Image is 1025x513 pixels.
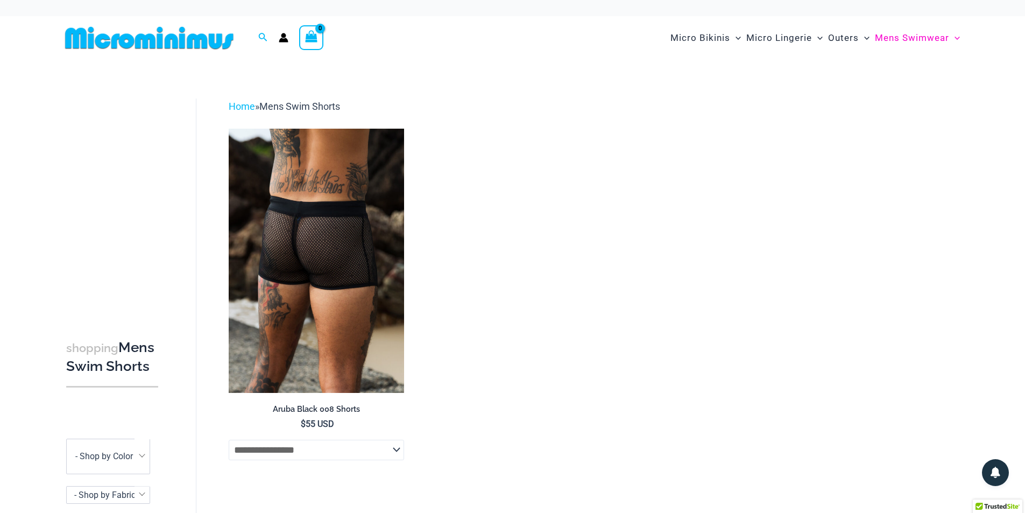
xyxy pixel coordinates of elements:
span: Outers [828,24,859,52]
span: Menu Toggle [949,24,960,52]
a: OutersMenu ToggleMenu Toggle [825,22,872,54]
a: Micro LingerieMenu ToggleMenu Toggle [744,22,825,54]
span: - Shop by Fabric [74,490,136,500]
h3: Mens Swim Shorts [66,339,158,376]
a: Search icon link [258,31,268,45]
a: Aruba Black 008 Shorts 01Aruba Black 008 Shorts 02Aruba Black 008 Shorts 02 [229,129,405,392]
span: - Shop by Color [75,451,133,461]
span: - Shop by Fabric [66,486,150,504]
a: Home [229,101,255,112]
bdi: 55 USD [301,419,334,429]
a: Aruba Black 008 Shorts [229,404,405,418]
span: shopping [66,341,118,355]
a: Mens SwimwearMenu ToggleMenu Toggle [872,22,963,54]
nav: Site Navigation [666,20,965,56]
span: Mens Swim Shorts [259,101,340,112]
span: Menu Toggle [859,24,870,52]
img: Aruba Black 008 Shorts 02 [229,129,405,392]
span: Micro Lingerie [746,24,812,52]
iframe: TrustedSite Certified [66,90,163,305]
span: - Shop by Color [67,439,150,474]
a: Account icon link [279,33,288,43]
span: Micro Bikinis [670,24,730,52]
span: Menu Toggle [812,24,823,52]
span: $ [301,419,306,429]
span: - Shop by Fabric [67,487,150,503]
span: Mens Swimwear [875,24,949,52]
h2: Aruba Black 008 Shorts [229,404,405,414]
img: MM SHOP LOGO FLAT [61,26,238,50]
span: Menu Toggle [730,24,741,52]
a: Micro BikinisMenu ToggleMenu Toggle [668,22,744,54]
span: - Shop by Color [66,439,150,474]
span: » [229,101,340,112]
a: View Shopping Cart, empty [299,25,324,50]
